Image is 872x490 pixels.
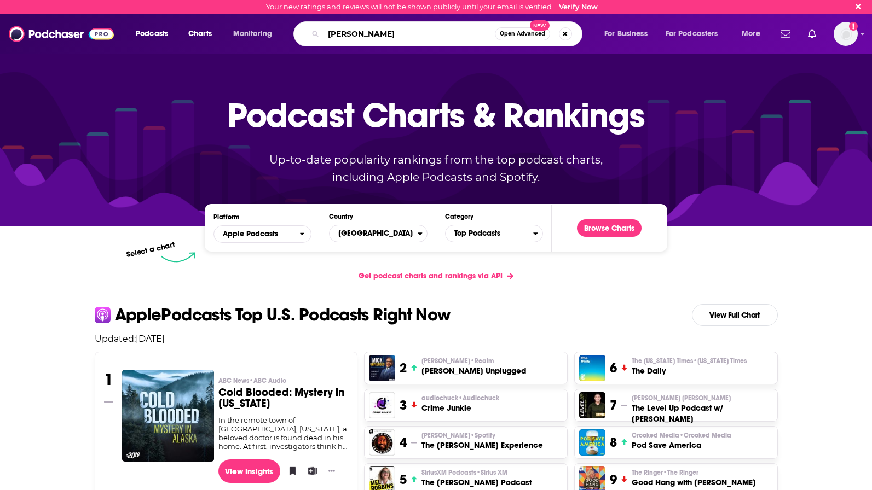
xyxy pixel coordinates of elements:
p: The New York Times • New York Times [632,357,747,365]
span: audiochuck [421,394,499,402]
a: Crooked Media•Crooked MediaPod Save America [632,431,731,451]
h3: 6 [610,360,617,376]
p: The Ringer • The Ringer [632,468,756,477]
a: The Ringer•The RingerGood Hang with [PERSON_NAME] [632,468,756,488]
a: View Insights [218,459,280,483]
img: The Daily [579,355,605,381]
h3: The [PERSON_NAME] Podcast [421,477,532,488]
img: apple Icon [95,307,111,323]
img: Pod Save America [579,429,605,456]
button: Show More Button [324,465,339,476]
a: SiriusXM Podcasts•Sirius XMThe [PERSON_NAME] Podcast [421,468,532,488]
h3: 9 [610,471,617,488]
span: • The Ringer [663,469,698,476]
a: The [US_STATE] Times•[US_STATE] TimesThe Daily [632,357,747,376]
a: Cold Blooded: Mystery in Alaska [122,370,214,461]
span: Monitoring [233,26,272,42]
a: [PERSON_NAME]•SpotifyThe [PERSON_NAME] Experience [421,431,543,451]
p: ABC News • ABC Audio [218,376,348,385]
button: open menu [226,25,286,43]
span: • Sirius XM [476,469,507,476]
a: Podchaser - Follow, Share and Rate Podcasts [9,24,114,44]
img: Mick Unplugged [369,355,395,381]
h3: 4 [400,434,407,451]
h3: The Level Up Podcast w/ [PERSON_NAME] [632,402,772,424]
span: ABC News [218,376,286,385]
a: audiochuck•AudiochuckCrime Junkie [421,394,499,413]
span: More [742,26,760,42]
img: The Level Up Podcast w/ Paul Alex [579,392,605,418]
button: open menu [597,25,661,43]
a: Show notifications dropdown [804,25,821,43]
span: The Ringer [632,468,698,477]
button: Bookmark Podcast [285,463,296,479]
span: • Spotify [470,431,495,439]
span: Top Podcasts [446,224,533,243]
h3: Cold Blooded: Mystery in [US_STATE] [218,387,348,409]
h2: Platforms [213,225,311,243]
span: Crooked Media [632,431,731,440]
h3: 3 [400,397,407,413]
span: Logged in as MegaphoneSupport [834,22,858,46]
h3: [PERSON_NAME] Unplugged [421,365,526,376]
h3: 5 [400,471,407,488]
img: The Joe Rogan Experience [369,429,395,456]
span: [PERSON_NAME] [421,431,495,440]
a: Browse Charts [577,219,642,237]
span: Apple Podcasts [223,230,278,238]
a: Verify Now [559,3,598,11]
svg: Email not verified [849,22,858,31]
div: Search podcasts, credits, & more... [304,21,593,46]
p: SiriusXM Podcasts • Sirius XM [421,468,532,477]
p: Mick Hunt • Realm [421,357,526,365]
h3: Crime Junkie [421,402,499,413]
a: ABC News•ABC AudioCold Blooded: Mystery in [US_STATE] [218,376,348,416]
h3: 8 [610,434,617,451]
button: open menu [659,25,734,43]
h3: Pod Save America [632,440,731,451]
button: open menu [213,225,311,243]
img: select arrow [161,252,195,262]
span: Open Advanced [500,31,545,37]
button: open menu [128,25,182,43]
span: SiriusXM Podcasts [421,468,507,477]
p: audiochuck • Audiochuck [421,394,499,402]
button: Categories [445,225,543,242]
p: Paul Alex Espinoza [632,394,772,402]
span: Get podcast charts and rankings via API [359,271,503,281]
span: Charts [188,26,212,42]
p: Crooked Media • Crooked Media [632,431,731,440]
p: Podcast Charts & Rankings [227,79,645,150]
p: Apple Podcasts Top U.S. Podcasts Right Now [115,306,451,324]
img: Cold Blooded: Mystery in Alaska [122,370,214,462]
a: Show notifications dropdown [776,25,795,43]
img: User Profile [834,22,858,46]
span: • Crooked Media [679,431,731,439]
button: open menu [734,25,774,43]
span: The [US_STATE] Times [632,357,747,365]
span: Podcasts [136,26,168,42]
span: • Audiochuck [458,394,499,402]
h3: 7 [610,397,617,413]
div: Your new ratings and reviews will not be shown publicly until your email is verified. [266,3,598,11]
button: Show profile menu [834,22,858,46]
span: [GEOGRAPHIC_DATA] [330,224,417,243]
a: Charts [181,25,218,43]
img: Crime Junkie [369,392,395,418]
p: Select a chart [126,240,176,259]
h3: 1 [104,370,113,389]
h3: The Daily [632,365,747,376]
p: Updated: [DATE] [86,334,787,344]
